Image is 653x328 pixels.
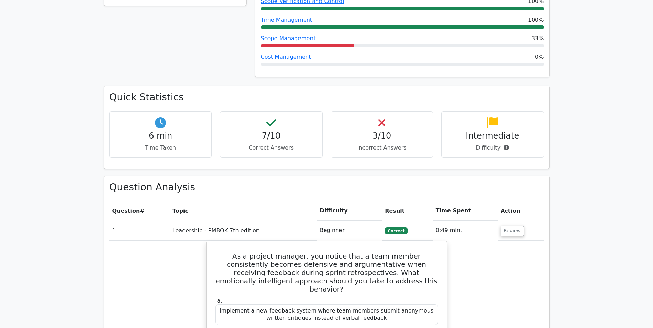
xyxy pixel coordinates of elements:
th: Action [498,201,544,221]
p: Incorrect Answers [337,144,428,152]
th: Difficulty [317,201,382,221]
p: Difficulty [447,144,538,152]
a: Scope Management [261,35,316,42]
a: Cost Management [261,54,311,60]
td: 0:49 min. [433,221,498,240]
h4: 6 min [115,131,206,141]
p: Correct Answers [226,144,317,152]
th: Result [382,201,433,221]
td: Beginner [317,221,382,240]
span: a. [217,297,222,304]
span: Correct [385,227,407,234]
h4: Intermediate [447,131,538,141]
th: Time Spent [433,201,498,221]
h4: 3/10 [337,131,428,141]
td: 1 [109,221,170,240]
td: Leadership - PMBOK 7th edition [170,221,317,240]
span: Question [112,208,140,214]
span: 33% [531,34,544,43]
span: 0% [535,53,544,61]
h5: As a project manager, you notice that a team member consistently becomes defensive and argumentat... [215,252,439,293]
button: Review [501,226,524,236]
th: Topic [170,201,317,221]
span: 100% [528,16,544,24]
div: Implement a new feedback system where team members submit anonymous written critiques instead of ... [215,304,438,325]
h3: Quick Statistics [109,91,544,103]
p: Time Taken [115,144,206,152]
a: Time Management [261,17,313,23]
h3: Question Analysis [109,182,544,193]
th: # [109,201,170,221]
h4: 7/10 [226,131,317,141]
